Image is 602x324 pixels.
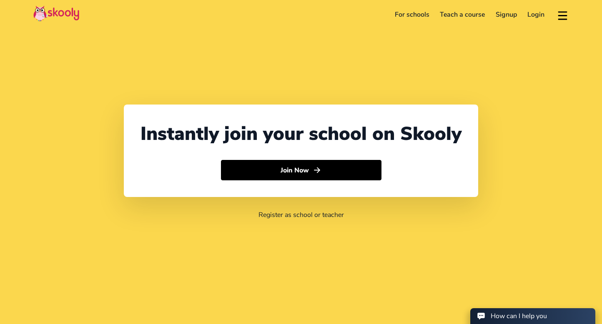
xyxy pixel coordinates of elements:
a: For schools [389,8,435,21]
button: Join Nowarrow forward outline [221,160,381,181]
a: Signup [490,8,522,21]
ion-icon: arrow forward outline [313,166,321,174]
img: Skooly [33,5,79,22]
a: Register as school or teacher [258,210,344,219]
a: Login [522,8,550,21]
div: Instantly join your school on Skooly [140,121,462,147]
button: menu outline [557,8,569,22]
a: Teach a course [434,8,490,21]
